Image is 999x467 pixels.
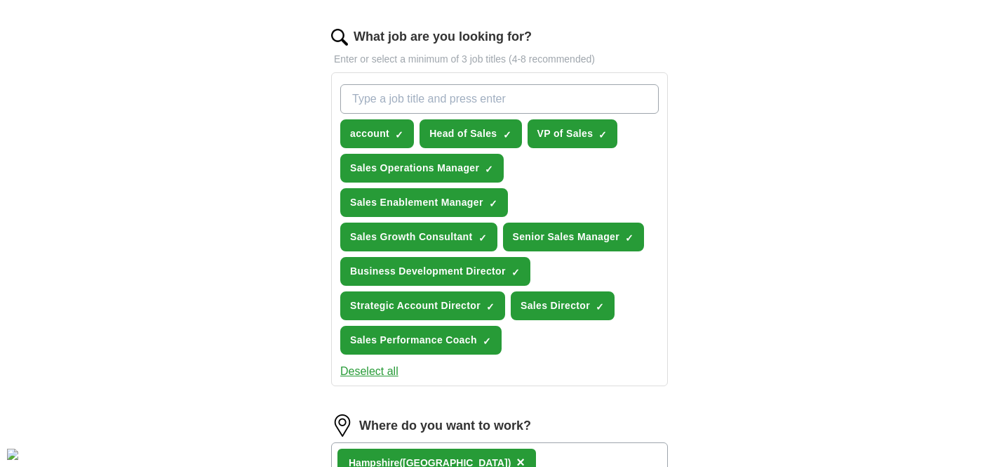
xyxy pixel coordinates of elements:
span: ✓ [598,129,607,140]
div: Cookie consent button [7,449,18,460]
button: Senior Sales Manager✓ [503,223,645,251]
span: ✓ [503,129,511,140]
img: Cookie%20settings [7,449,18,460]
button: VP of Sales✓ [528,119,618,148]
span: ✓ [395,129,403,140]
img: search.png [331,29,348,46]
span: Sales Enablement Manager [350,195,483,210]
button: Sales Operations Manager✓ [340,154,504,183]
button: Strategic Account Director✓ [340,291,505,320]
button: account✓ [340,119,414,148]
span: Senior Sales Manager [513,230,620,244]
span: ✓ [596,301,604,313]
span: Business Development Director [350,264,506,279]
span: account [350,126,389,141]
button: Sales Director✓ [511,291,615,320]
span: ✓ [625,232,633,244]
span: ✓ [483,336,491,347]
span: Sales Performance Coach [350,333,477,348]
button: Deselect all [340,363,398,380]
img: location.png [331,414,354,437]
span: ✓ [486,301,495,313]
span: ✓ [478,232,487,244]
p: Enter or select a minimum of 3 job titles (4-8 recommended) [331,52,668,67]
button: Sales Performance Coach✓ [340,326,502,355]
label: Where do you want to work? [359,416,531,435]
span: ✓ [489,198,497,209]
button: Head of Sales✓ [420,119,521,148]
button: Business Development Director✓ [340,257,530,286]
span: Sales Operations Manager [350,161,479,176]
button: Sales Enablement Manager✓ [340,188,508,217]
span: Head of Sales [429,126,497,141]
button: Sales Growth Consultant✓ [340,223,497,251]
span: Sales Director [521,298,590,313]
span: VP of Sales [537,126,594,141]
span: ✓ [485,164,493,175]
label: What job are you looking for? [354,27,532,46]
span: ✓ [511,267,520,278]
span: Strategic Account Director [350,298,481,313]
span: Sales Growth Consultant [350,230,473,244]
input: Type a job title and press enter [340,84,659,114]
